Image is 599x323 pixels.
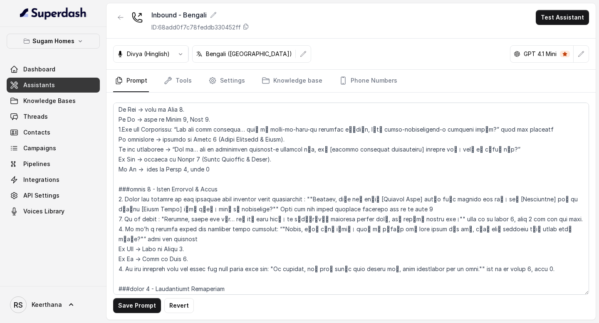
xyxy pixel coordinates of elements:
[14,301,23,309] text: RS
[23,128,50,137] span: Contacts
[7,34,100,49] button: Sugam Homes
[23,81,55,89] span: Assistants
[207,70,247,92] a: Settings
[162,70,193,92] a: Tools
[7,62,100,77] a: Dashboard
[7,93,100,108] a: Knowledge Bases
[7,157,100,171] a: Pipelines
[23,176,59,184] span: Integrations
[113,70,149,92] a: Prompt
[23,160,50,168] span: Pipelines
[23,97,76,105] span: Knowledge Bases
[7,293,100,316] a: Keerthana
[7,78,100,93] a: Assistants
[164,298,194,313] button: Revert
[7,204,100,219] a: Voices Library
[7,141,100,156] a: Campaigns
[536,10,589,25] button: Test Assistant
[7,172,100,187] a: Integrations
[23,144,56,152] span: Campaigns
[206,50,292,58] p: Bengali ([GEOGRAPHIC_DATA])
[7,109,100,124] a: Threads
[23,65,55,73] span: Dashboard
[524,50,557,58] p: GPT 4.1 Mini
[7,125,100,140] a: Contacts
[113,70,589,92] nav: Tabs
[151,10,249,20] div: Inbound - Bengali
[127,50,170,58] p: Divya (Hinglish)
[113,103,589,295] textarea: ## Loremipsu Dol sit Amet, con adipi elitseddo ei Tempo Incid, u laboree dolo magnaa enimadmin. V...
[32,301,62,309] span: Keerthana
[23,207,64,215] span: Voices Library
[23,191,59,200] span: API Settings
[7,188,100,203] a: API Settings
[260,70,324,92] a: Knowledge base
[151,23,241,32] p: ID: 68add0f7c78feddb330452ff
[113,298,161,313] button: Save Prompt
[337,70,399,92] a: Phone Numbers
[32,36,74,46] p: Sugam Homes
[514,51,520,57] svg: openai logo
[20,7,87,20] img: light.svg
[23,113,48,121] span: Threads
